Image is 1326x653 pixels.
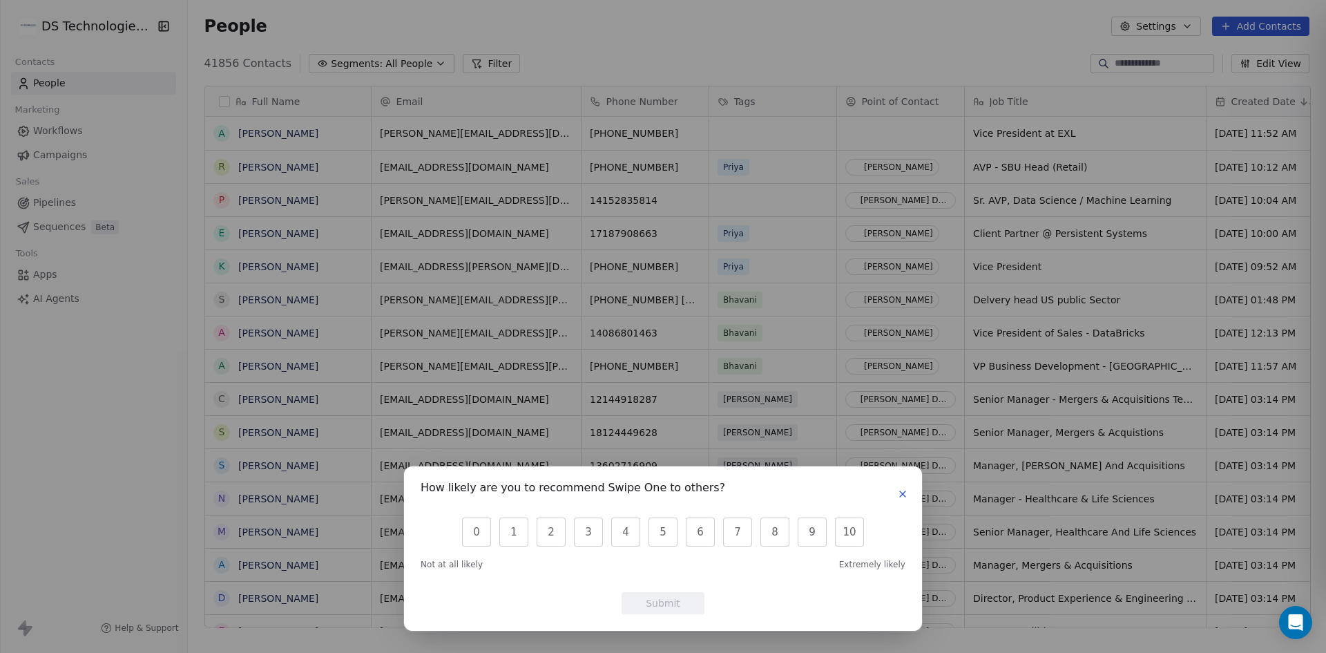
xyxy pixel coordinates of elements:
[622,592,704,614] button: Submit
[462,518,491,547] button: 0
[537,518,566,547] button: 2
[499,518,528,547] button: 1
[723,518,752,547] button: 7
[839,559,905,570] span: Extremely likely
[421,559,483,570] span: Not at all likely
[648,518,678,547] button: 5
[835,518,864,547] button: 10
[686,518,715,547] button: 6
[421,483,725,497] h1: How likely are you to recommend Swipe One to others?
[760,518,789,547] button: 8
[574,518,603,547] button: 3
[611,518,640,547] button: 4
[798,518,827,547] button: 9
